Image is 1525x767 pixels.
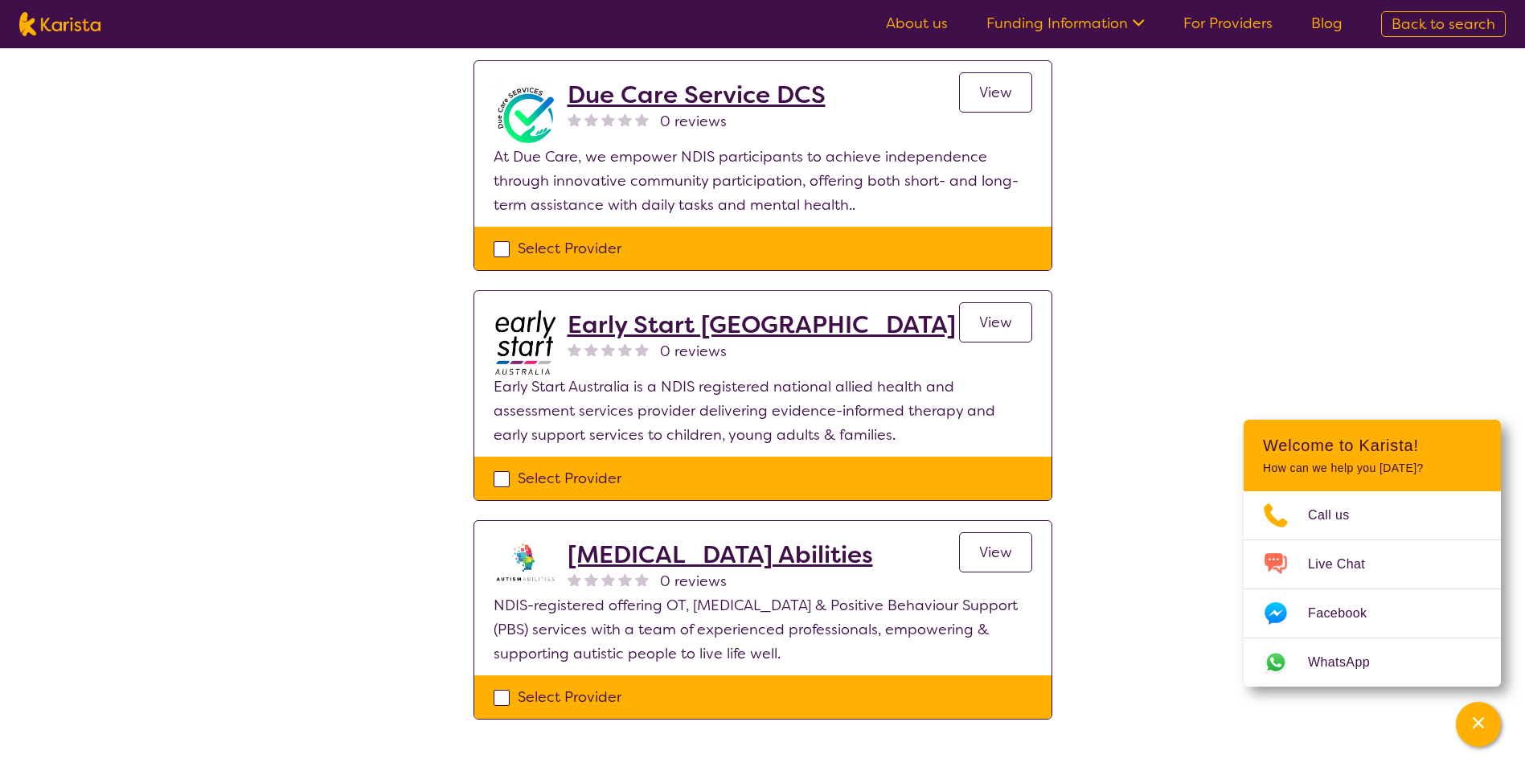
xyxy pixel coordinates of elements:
[1308,601,1386,625] span: Facebook
[568,540,873,569] a: [MEDICAL_DATA] Abilities
[1244,638,1501,687] a: Web link opens in a new tab.
[601,113,615,126] img: nonereviewstar
[584,113,598,126] img: nonereviewstar
[494,145,1032,217] p: At Due Care, we empower NDIS participants to achieve independence through innovative community pa...
[19,12,100,36] img: Karista logo
[886,14,948,33] a: About us
[1392,14,1495,34] span: Back to search
[660,569,727,593] span: 0 reviews
[979,83,1012,102] span: View
[584,572,598,586] img: nonereviewstar
[1308,650,1389,675] span: WhatsApp
[584,342,598,356] img: nonereviewstar
[1244,491,1501,687] ul: Choose channel
[959,72,1032,113] a: View
[986,14,1145,33] a: Funding Information
[618,342,632,356] img: nonereviewstar
[1308,552,1384,576] span: Live Chat
[618,572,632,586] img: nonereviewstar
[494,593,1032,666] p: NDIS-registered offering OT, [MEDICAL_DATA] & Positive Behaviour Support (PBS) services with a te...
[568,113,581,126] img: nonereviewstar
[568,80,826,109] a: Due Care Service DCS
[979,543,1012,562] span: View
[1244,420,1501,687] div: Channel Menu
[1381,11,1506,37] a: Back to search
[494,540,558,584] img: tuxwog0w0nxq84daeyee.webp
[601,342,615,356] img: nonereviewstar
[635,572,649,586] img: nonereviewstar
[494,375,1032,447] p: Early Start Australia is a NDIS registered national allied health and assessment services provide...
[959,532,1032,572] a: View
[601,572,615,586] img: nonereviewstar
[1311,14,1343,33] a: Blog
[635,342,649,356] img: nonereviewstar
[1183,14,1273,33] a: For Providers
[568,572,581,586] img: nonereviewstar
[494,310,558,375] img: bdpoyytkvdhmeftzccod.jpg
[635,113,649,126] img: nonereviewstar
[979,313,1012,332] span: View
[494,80,558,145] img: ppxf38cnarih3decgaop.png
[660,109,727,133] span: 0 reviews
[1456,702,1501,747] button: Channel Menu
[1263,461,1482,475] p: How can we help you [DATE]?
[959,302,1032,342] a: View
[660,339,727,363] span: 0 reviews
[568,310,956,339] a: Early Start [GEOGRAPHIC_DATA]
[568,342,581,356] img: nonereviewstar
[1263,436,1482,455] h2: Welcome to Karista!
[1308,503,1369,527] span: Call us
[618,113,632,126] img: nonereviewstar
